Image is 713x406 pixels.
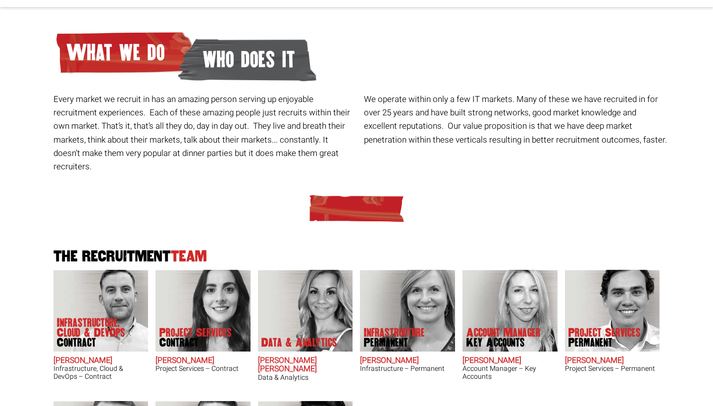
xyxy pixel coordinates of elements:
span: Team [171,248,207,264]
h2: The Recruitment [50,249,663,264]
h2: [PERSON_NAME] [360,356,455,365]
h2: [PERSON_NAME] [565,356,660,365]
h3: Project Services – Permanent [565,365,660,372]
span: Contract [159,338,232,348]
h3: Project Services – Contract [155,365,251,372]
img: Adam Eshet does Infrastructure, Cloud & DevOps Contract [53,270,148,352]
p: Account Manager [466,328,541,348]
img: Claire Sheerin does Project Services Contract [155,270,251,352]
p: Data & Analytics [261,338,337,348]
h2: [PERSON_NAME] [462,356,558,365]
h3: Data & Analytics [258,374,353,381]
img: Frankie Gaffney's our Account Manager Key Accounts [462,270,558,352]
img: Sam McKay does Project Services Permanent [564,270,660,352]
img: Anna-Maria Julie does Data & Analytics [257,270,353,352]
span: . [665,134,667,146]
p: Every market we recruit in has an amazing person serving up enjoyable recruitment experiences. Ea... [53,93,357,173]
img: Amanda Evans's Our Infrastructure Permanent [360,270,455,352]
p: Project Services [568,328,641,348]
h3: Infrastructure – Permanent [360,365,455,372]
p: Infrastructure [364,328,425,348]
h2: [PERSON_NAME] [53,356,149,365]
h3: Infrastructure, Cloud & DevOps – Contract [53,365,149,380]
h3: Account Manager – Key Accounts [462,365,558,380]
p: Infrastructure, Cloud & DevOps [57,318,136,348]
span: Permanent [364,338,425,348]
span: Contract [57,338,136,348]
span: Key Accounts [466,338,541,348]
span: Permanent [568,338,641,348]
p: Project Services [159,328,232,348]
h2: [PERSON_NAME] [155,356,251,365]
p: We operate within only a few IT markets. Many of these we have recruited in for over 25 years and... [364,93,667,147]
h2: [PERSON_NAME] [PERSON_NAME] [258,356,353,374]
